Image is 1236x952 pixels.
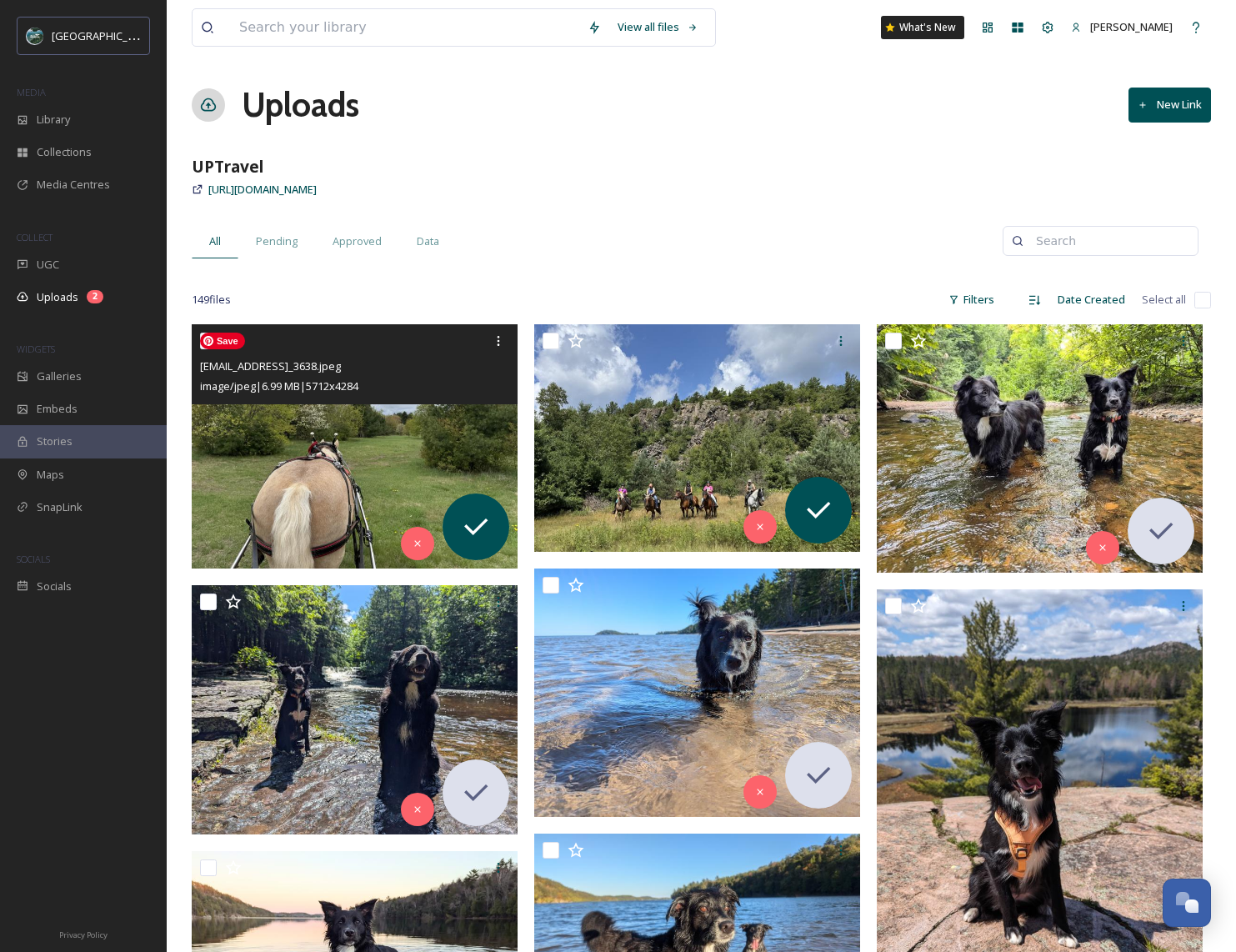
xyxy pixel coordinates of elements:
[59,924,108,944] a: Privacy Policy
[231,9,579,46] input: Search your library
[37,368,82,384] span: Galleries
[208,182,317,197] span: [URL][DOMAIN_NAME]
[37,177,110,193] span: Media Centres
[192,292,231,308] span: 149 file s
[37,289,78,305] span: Uploads
[200,358,341,373] span: [EMAIL_ADDRESS]_3638.jpeg
[1090,19,1173,34] span: [PERSON_NAME]
[881,16,964,39] a: What's New
[59,929,108,940] span: Privacy Policy
[37,467,64,483] span: Maps
[1142,292,1186,308] span: Select all
[1163,879,1211,927] button: Open Chat
[27,28,43,44] img: uplogo-summer%20bg.jpg
[534,569,864,817] img: ext_1753147121.823843_cavalieri0904@gmail.com-PXL_20240927_183636100.jpg
[333,233,382,249] span: Approved
[37,579,72,594] span: Socials
[417,233,439,249] span: Data
[1028,224,1189,258] input: Search
[1128,88,1211,122] button: New Link
[37,257,59,273] span: UGC
[17,553,50,565] span: SOCIALS
[37,499,83,515] span: SnapLink
[1063,11,1181,43] a: [PERSON_NAME]
[200,333,245,349] span: Save
[242,80,359,130] a: Uploads
[37,112,70,128] span: Library
[37,401,78,417] span: Embeds
[534,324,860,552] img: ext_1755726248.412428_heritagehills66@gmail.com-IMG_4224.jpeg
[1049,283,1133,316] div: Date Created
[17,343,55,355] span: WIDGETS
[200,378,358,393] span: image/jpeg | 6.99 MB | 5712 x 4284
[17,86,46,98] span: MEDIA
[256,233,298,249] span: Pending
[192,585,522,834] img: ext_1753147122.40561_cavalieri0904@gmail.com-PXL_20240629_173730367.jpg
[192,155,263,178] strong: UPTravel
[17,231,53,243] span: COLLECT
[52,28,214,43] span: [GEOGRAPHIC_DATA][US_STATE]
[87,290,103,303] div: 2
[37,144,92,160] span: Collections
[208,179,317,199] a: [URL][DOMAIN_NAME]
[209,233,221,249] span: All
[877,324,1207,573] img: ext_1753147122.775526_cavalieri0904@gmail.com-FB_IMG_1751892525694.jpg
[940,283,1003,316] div: Filters
[37,433,73,449] span: Stories
[609,11,707,43] a: View all files
[192,324,518,569] img: ext_1755726337.263035_heritagehills66@gmail.com-IMG_3638.jpeg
